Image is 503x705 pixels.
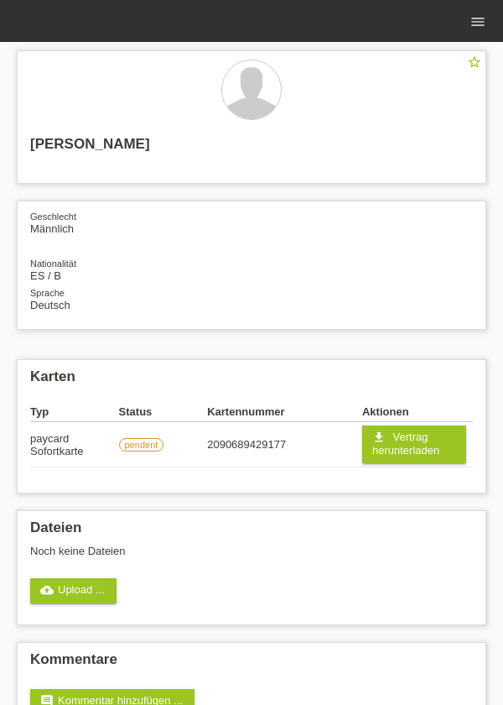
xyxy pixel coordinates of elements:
[30,211,76,222] span: Geschlecht
[30,136,473,161] h2: [PERSON_NAME]
[467,55,482,72] a: star_border
[30,520,473,545] h2: Dateien
[30,210,473,235] div: Männlich
[30,651,473,676] h2: Kommentare
[469,13,486,30] i: menu
[119,438,164,452] label: pendent
[30,545,452,557] div: Noch keine Dateien
[40,583,54,597] i: cloud_upload
[119,402,208,422] th: Status
[30,258,76,269] span: Nationalität
[362,426,466,463] a: get_app Vertrag herunterladen
[30,578,117,603] a: cloud_uploadUpload ...
[362,402,473,422] th: Aktionen
[372,431,439,457] span: Vertrag herunterladen
[467,55,482,70] i: star_border
[207,402,362,422] th: Kartennummer
[30,422,119,467] td: paycard Sofortkarte
[30,288,65,298] span: Sprache
[207,422,362,467] td: 2090689429177
[372,431,386,444] i: get_app
[30,269,61,282] span: Spanien / B / 06.03.2024
[30,368,473,394] h2: Karten
[30,402,119,422] th: Typ
[30,299,70,311] span: Deutsch
[461,16,495,26] a: menu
